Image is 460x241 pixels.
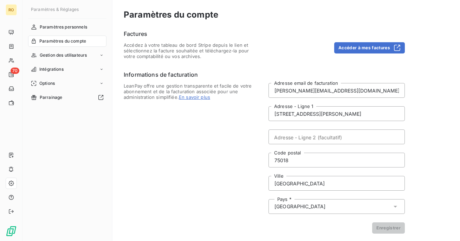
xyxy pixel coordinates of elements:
[124,70,405,79] h6: Informations de facturation
[11,68,19,74] span: 70
[39,66,64,72] span: Intégrations
[334,42,405,53] button: Accéder à mes factures
[124,30,405,38] h6: Factures
[274,203,326,210] span: [GEOGRAPHIC_DATA]
[6,226,17,237] img: Logo LeanPay
[268,106,405,121] input: placeholder
[40,94,63,101] span: Parrainage
[40,52,87,58] span: Gestion des utilisateurs
[31,7,79,12] span: Paramètres & Réglages
[28,21,106,33] a: Paramètres personnels
[268,176,405,191] input: placeholder
[28,50,106,61] a: Gestion des utilisateurs
[124,42,260,59] span: Accédez à votre tableau de bord Stripe depuis le lien et sélectionnez la facture souhaitée et tél...
[124,83,260,234] span: LeanPay offre une gestion transparente et facile de votre abonnement et de la facturation associé...
[28,64,106,75] a: Intégrations
[6,69,17,80] a: 70
[124,8,449,21] h3: Paramètres du compte
[40,24,87,30] span: Paramètres personnels
[28,92,106,103] a: Parrainage
[6,4,17,15] div: RO
[179,94,210,100] span: En savoir plus
[268,83,405,98] input: placeholder
[268,129,405,144] input: placeholder
[268,153,405,167] input: placeholder
[39,38,86,44] span: Paramètres du compte
[39,80,55,87] span: Options
[28,36,106,47] a: Paramètres du compte
[372,222,405,234] button: Enregistrer
[28,78,106,89] a: Options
